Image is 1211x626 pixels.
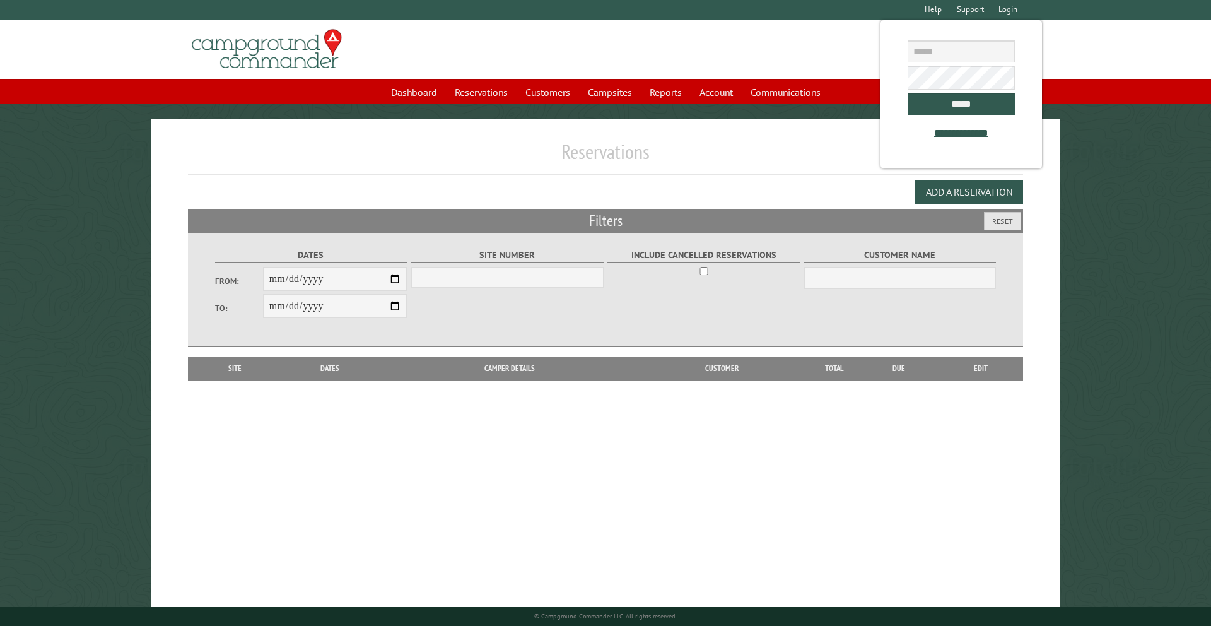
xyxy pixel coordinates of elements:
th: Edit [939,357,1024,380]
label: Include Cancelled Reservations [607,248,800,263]
th: Total [809,357,859,380]
h2: Filters [188,209,1024,233]
th: Site [194,357,276,380]
img: Campground Commander [188,25,346,74]
button: Reset [984,212,1021,230]
a: Dashboard [383,80,445,104]
label: From: [215,275,263,287]
button: Add a Reservation [915,180,1023,204]
h1: Reservations [188,139,1024,174]
a: Reservations [447,80,515,104]
label: To: [215,302,263,314]
th: Customer [635,357,809,380]
label: Customer Name [804,248,997,263]
th: Dates [276,357,384,380]
a: Account [692,80,740,104]
label: Site Number [411,248,604,263]
small: © Campground Commander LLC. All rights reserved. [534,612,677,620]
label: Dates [215,248,407,263]
a: Campsites [580,80,640,104]
a: Customers [518,80,578,104]
th: Camper Details [384,357,635,380]
a: Reports [642,80,689,104]
th: Due [859,357,939,380]
a: Communications [743,80,828,104]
